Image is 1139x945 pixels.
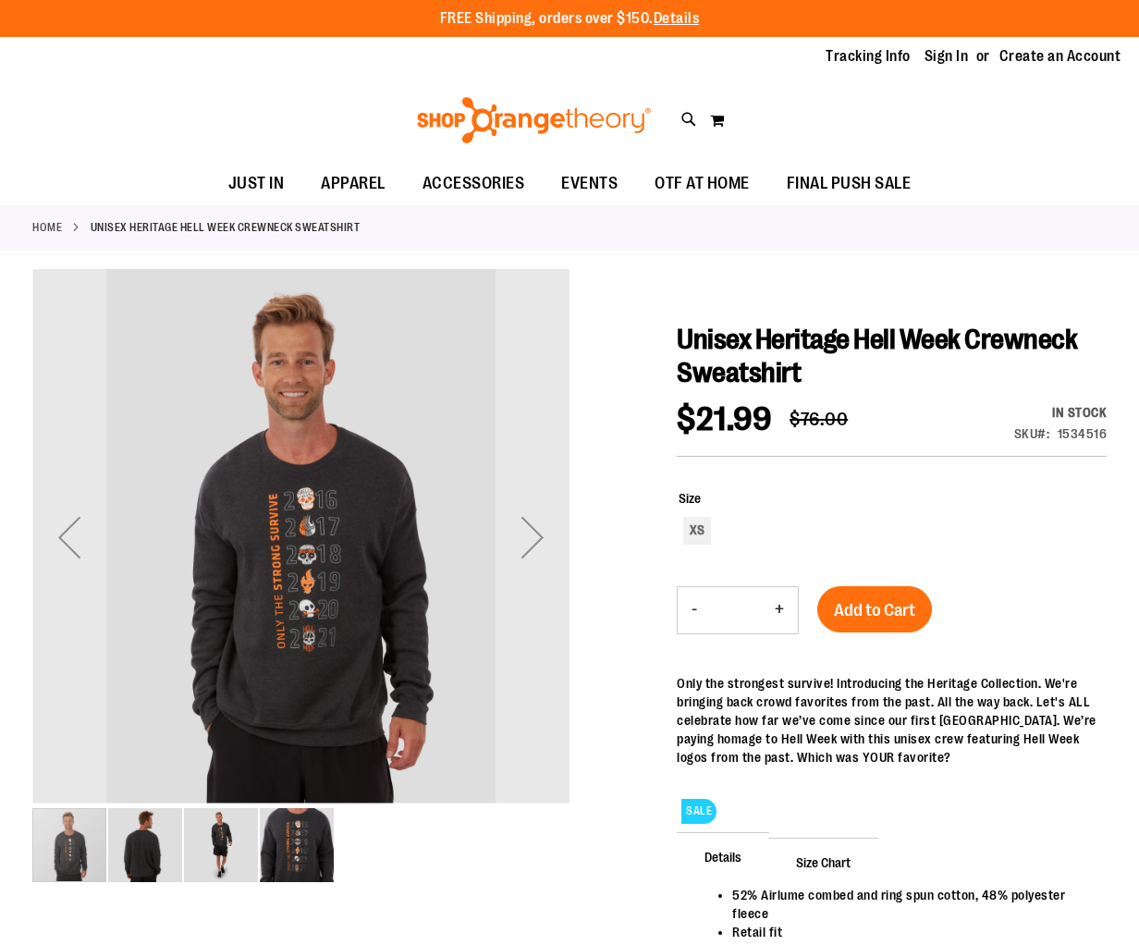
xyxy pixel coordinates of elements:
input: Product quantity [711,588,761,632]
span: OTF AT HOME [655,163,750,204]
a: Create an Account [999,46,1121,67]
div: Previous [32,269,106,806]
span: Size Chart [768,838,878,886]
img: Alternate image #3 for 1534516 [260,808,334,882]
span: $21.99 [677,400,771,438]
a: FINAL PUSH SALE [768,163,930,204]
a: EVENTS [543,163,636,205]
span: APPAREL [321,163,386,204]
div: Only the strongest survive! Introducing the Heritage Collection. We're bringing back crowd favori... [677,674,1107,767]
div: Availability [1014,403,1108,422]
span: JUST IN [228,163,285,204]
img: Alternate image #2 for 1534516 [184,808,258,882]
span: FINAL PUSH SALE [787,163,912,204]
div: image 3 of 4 [184,806,260,884]
strong: SKU [1014,426,1050,441]
a: ACCESSORIES [404,163,544,205]
div: carousel [32,269,569,884]
div: 1534516 [1058,424,1108,443]
img: Product image for Unisex Heritage Hell Week Crewneck Sweatshirt [32,266,569,804]
span: ACCESSORIES [423,163,525,204]
li: Retail fit [732,923,1088,941]
div: XS [683,517,711,545]
span: Size [679,491,701,506]
span: EVENTS [561,163,618,204]
img: Shop Orangetheory [414,97,654,143]
span: Add to Cart [834,600,915,620]
div: image 1 of 4 [32,806,108,884]
span: Details [677,832,769,880]
a: OTF AT HOME [636,163,768,205]
div: Product image for Unisex Heritage Hell Week Crewneck Sweatshirt [32,269,569,806]
div: image 2 of 4 [108,806,184,884]
span: SALE [681,799,716,824]
span: $76.00 [790,409,848,430]
a: Tracking Info [826,46,911,67]
button: Add to Cart [817,586,932,632]
img: Alternate image #1 for 1534516 [108,808,182,882]
button: Decrease product quantity [678,587,711,633]
strong: Unisex Heritage Hell Week Crewneck Sweatshirt [91,219,361,236]
p: FREE Shipping, orders over $150. [440,8,700,30]
button: Increase product quantity [761,587,798,633]
span: Unisex Heritage Hell Week Crewneck Sweatshirt [677,324,1077,388]
div: Next [496,269,569,806]
a: Sign In [925,46,969,67]
a: JUST IN [210,163,303,205]
a: Home [32,219,62,236]
a: Details [654,10,700,27]
div: In stock [1014,403,1108,422]
a: APPAREL [302,163,404,205]
div: image 4 of 4 [260,806,334,884]
li: 52% Airlume combed and ring spun cotton, 48% polyester fleece [732,886,1088,923]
